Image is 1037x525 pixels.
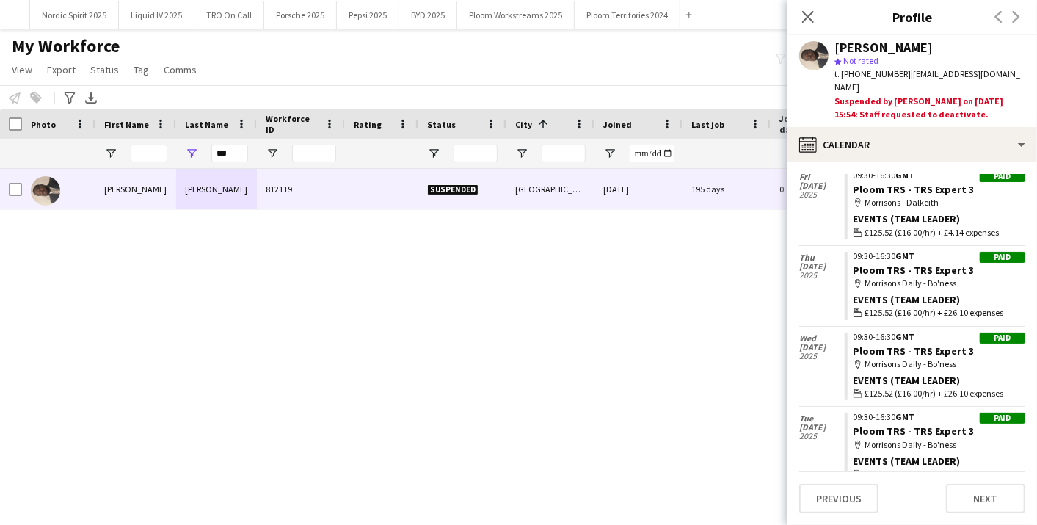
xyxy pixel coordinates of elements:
[257,169,345,209] div: 812119
[211,145,248,162] input: Last Name Filter Input
[337,1,399,29] button: Pepsi 2025
[515,147,528,160] button: Open Filter Menu
[854,333,1025,341] div: 09:30-16:30
[454,145,498,162] input: Status Filter Input
[799,181,845,190] span: [DATE]
[185,119,228,130] span: Last Name
[603,147,616,160] button: Open Filter Menu
[292,145,336,162] input: Workforce ID Filter Input
[799,343,845,352] span: [DATE]
[131,145,167,162] input: First Name Filter Input
[946,484,1025,513] button: Next
[61,89,79,106] app-action-btn: Advanced filters
[854,374,1025,387] div: Events (Team Leader)
[865,306,1004,319] span: £125.52 (£16.00/hr) + £26.10 expenses
[47,63,76,76] span: Export
[506,169,594,209] div: [GEOGRAPHIC_DATA]
[594,169,683,209] div: [DATE]
[854,344,975,358] a: Ploom TRS - TRS Expert 3
[854,413,1025,421] div: 09:30-16:30
[84,60,125,79] a: Status
[128,60,155,79] a: Tag
[799,414,845,423] span: Tue
[854,183,975,196] a: Ploom TRS - TRS Expert 3
[266,113,319,135] span: Workforce ID
[176,169,257,209] div: [PERSON_NAME]
[630,145,674,162] input: Joined Filter Input
[854,212,1025,225] div: Events (Team Leader)
[427,147,440,160] button: Open Filter Menu
[843,55,878,66] span: Not rated
[264,1,337,29] button: Porsche 2025
[542,145,586,162] input: City Filter Input
[834,68,1020,93] span: | [EMAIL_ADDRESS][DOMAIN_NAME]
[854,358,1025,371] div: Morrisons Daily - Bo'ness
[799,334,845,343] span: Wed
[31,176,60,206] img: Emmanuel Boakye
[779,113,840,135] span: Jobs (last 90 days)
[799,432,845,441] span: 2025
[194,1,264,29] button: TRO On Call
[896,250,915,261] span: GMT
[134,63,149,76] span: Tag
[683,169,771,209] div: 195 days
[427,184,479,195] span: Suspended
[799,173,845,181] span: Fri
[603,119,632,130] span: Joined
[266,147,279,160] button: Open Filter Menu
[185,147,198,160] button: Open Filter Menu
[834,68,911,79] span: t. [PHONE_NUMBER]
[896,170,915,181] span: GMT
[865,387,1004,400] span: £125.52 (£16.00/hr) + £26.10 expenses
[896,331,915,342] span: GMT
[691,119,724,130] span: Last job
[82,89,100,106] app-action-btn: Export XLSX
[865,468,1004,481] span: £125.52 (£16.00/hr) + £26.10 expenses
[427,119,456,130] span: Status
[164,63,197,76] span: Comms
[834,95,1025,121] div: Suspended by [PERSON_NAME] on [DATE] 15:54: Staff requested to deactivate.
[865,226,1000,239] span: £125.52 (£16.00/hr) + £4.14 expenses
[854,455,1025,468] div: Events (Team Leader)
[980,333,1025,344] div: Paid
[799,262,845,271] span: [DATE]
[854,438,1025,452] div: Morrisons Daily - Bo'ness
[854,264,975,277] a: Ploom TRS - TRS Expert 3
[30,1,119,29] button: Nordic Spirit 2025
[515,119,532,130] span: City
[119,1,194,29] button: Liquid IV 2025
[95,169,176,209] div: [PERSON_NAME]
[799,190,845,199] span: 2025
[104,147,117,160] button: Open Filter Menu
[854,424,975,438] a: Ploom TRS - TRS Expert 3
[854,196,1025,209] div: Morrisons - Dalkeith
[854,277,1025,290] div: Morrisons Daily - Bo'ness
[799,352,845,361] span: 2025
[787,7,1037,26] h3: Profile
[980,171,1025,182] div: Paid
[104,119,149,130] span: First Name
[787,127,1037,162] div: Calendar
[854,252,1025,261] div: 09:30-16:30
[158,60,203,79] a: Comms
[575,1,680,29] button: Ploom Territories 2024
[399,1,457,29] button: BYD 2025
[31,119,56,130] span: Photo
[799,253,845,262] span: Thu
[6,60,38,79] a: View
[12,63,32,76] span: View
[896,411,915,422] span: GMT
[799,484,878,513] button: Previous
[457,1,575,29] button: Ploom Workstreams 2025
[980,252,1025,263] div: Paid
[12,35,120,57] span: My Workforce
[854,293,1025,306] div: Events (Team Leader)
[799,271,845,280] span: 2025
[771,169,866,209] div: 0
[980,413,1025,424] div: Paid
[354,119,382,130] span: Rating
[799,423,845,432] span: [DATE]
[90,63,119,76] span: Status
[834,41,933,54] div: [PERSON_NAME]
[41,60,81,79] a: Export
